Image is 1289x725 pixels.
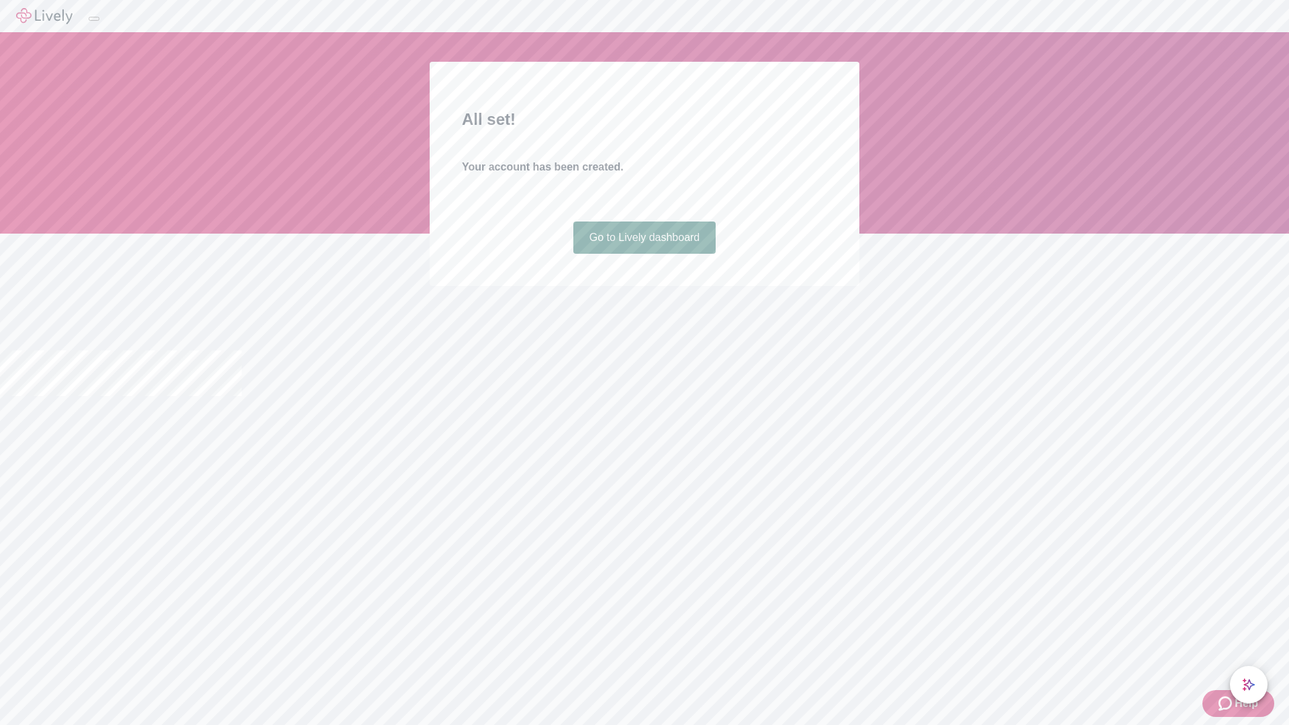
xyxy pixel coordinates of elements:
[89,17,99,21] button: Log out
[1219,695,1235,712] svg: Zendesk support icon
[1230,666,1268,704] button: chat
[1235,695,1258,712] span: Help
[462,159,827,175] h4: Your account has been created.
[1202,690,1274,717] button: Zendesk support iconHelp
[16,8,73,24] img: Lively
[1242,678,1255,691] svg: Lively AI Assistant
[462,107,827,132] h2: All set!
[573,222,716,254] a: Go to Lively dashboard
